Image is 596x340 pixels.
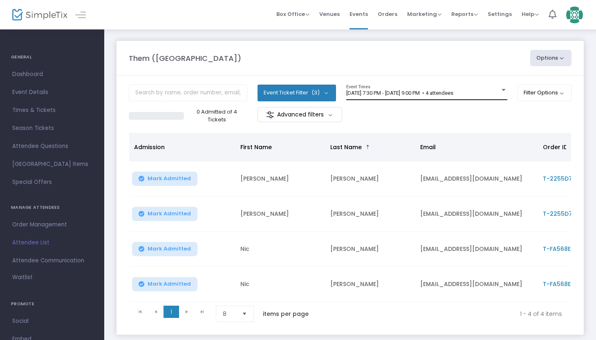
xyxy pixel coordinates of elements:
td: [EMAIL_ADDRESS][DOMAIN_NAME] [415,161,538,197]
span: First Name [240,143,272,151]
span: Settings [488,4,512,25]
button: Select [239,306,250,322]
span: Attendee Questions [12,141,92,152]
input: Search by name, order number, email, ip address [129,85,247,101]
td: [PERSON_NAME] [325,267,415,302]
span: T-2255D76F-D [543,174,586,183]
span: T-2255D76F-D [543,210,586,218]
label: items per page [263,310,309,318]
h4: MANAGE ATTENDEES [11,199,93,216]
td: [PERSON_NAME] [235,161,325,197]
span: Mark Admitted [148,281,191,287]
span: (3) [311,89,320,96]
span: Admission [134,143,165,151]
button: Event Ticket Filter(3) [258,85,336,101]
td: [EMAIL_ADDRESS][DOMAIN_NAME] [415,197,538,232]
span: 8 [223,310,235,318]
button: Mark Admitted [132,277,197,291]
span: Mark Admitted [148,246,191,252]
span: Order Management [12,219,92,230]
span: Box Office [276,10,309,18]
span: T-FA568E8D-3 [543,280,585,288]
span: Email [420,143,436,151]
span: Order ID [543,143,568,151]
button: Mark Admitted [132,242,197,256]
span: Marketing [407,10,441,18]
td: Nic [235,267,325,302]
img: filter [266,111,274,119]
span: Social [12,316,92,327]
span: Orders [378,4,397,25]
span: Events [350,4,368,25]
td: [EMAIL_ADDRESS][DOMAIN_NAME] [415,267,538,302]
m-button: Advanced filters [258,107,342,122]
span: Event Details [12,87,92,98]
td: [PERSON_NAME] [325,232,415,267]
span: Attendee Communication [12,255,92,266]
p: 0 Admitted of 4 Tickets [187,108,246,124]
span: Times & Tickets [12,105,92,116]
td: [PERSON_NAME] [325,161,415,197]
span: Waitlist [12,273,33,282]
button: Options [530,50,572,66]
span: Mark Admitted [148,175,191,182]
h4: GENERAL [11,49,93,65]
td: Nic [235,232,325,267]
span: Venues [319,4,340,25]
button: Mark Admitted [132,172,197,186]
kendo-pager-info: 1 - 4 of 4 items [326,306,562,322]
div: Data table [129,133,571,302]
span: Page 1 [164,306,179,318]
button: Mark Admitted [132,207,197,221]
span: [DATE] 7:30 PM - [DATE] 9:00 PM • 4 attendees [346,90,453,96]
span: Dashboard [12,69,92,80]
span: Attendee List [12,237,92,248]
span: Season Tickets [12,123,92,134]
span: Reports [451,10,478,18]
span: Mark Admitted [148,210,191,217]
span: T-FA568E8D-3 [543,245,585,253]
h4: PROMOTE [11,296,93,312]
span: Last Name [330,143,362,151]
td: [PERSON_NAME] [235,197,325,232]
button: Filter Options [518,85,572,101]
span: Special Offers [12,177,92,188]
span: Sortable [365,144,371,150]
m-panel-title: Them ([GEOGRAPHIC_DATA]) [129,53,241,64]
span: [GEOGRAPHIC_DATA] Items [12,159,92,170]
td: [PERSON_NAME] [325,197,415,232]
span: Help [522,10,539,18]
td: [EMAIL_ADDRESS][DOMAIN_NAME] [415,232,538,267]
